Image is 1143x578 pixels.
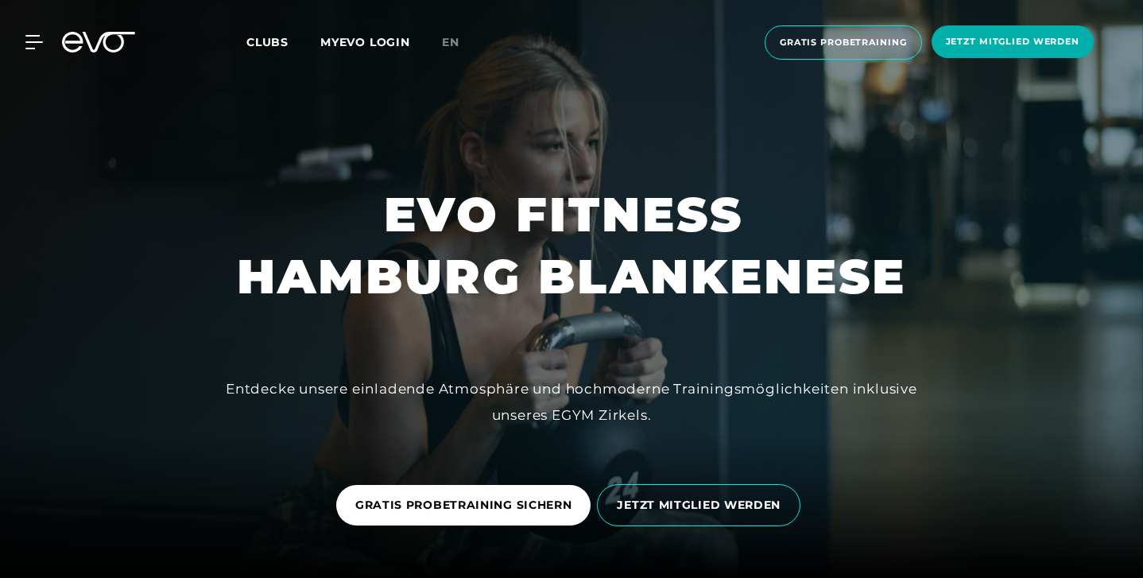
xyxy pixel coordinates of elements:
[946,35,1079,48] span: Jetzt Mitglied werden
[442,33,479,52] a: en
[237,184,906,308] h1: EVO FITNESS HAMBURG BLANKENESE
[246,35,289,49] span: Clubs
[214,376,929,428] div: Entdecke unsere einladende Atmosphäre und hochmoderne Trainingsmöglichkeiten inklusive unseres EG...
[320,35,410,49] a: MYEVO LOGIN
[246,34,320,49] a: Clubs
[927,25,1098,60] a: Jetzt Mitglied werden
[597,472,807,538] a: JETZT MITGLIED WERDEN
[355,497,572,514] span: GRATIS PROBETRAINING SICHERN
[760,25,927,60] a: Gratis Probetraining
[442,35,459,49] span: en
[336,473,598,537] a: GRATIS PROBETRAINING SICHERN
[617,497,781,514] span: JETZT MITGLIED WERDEN
[780,36,907,49] span: Gratis Probetraining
